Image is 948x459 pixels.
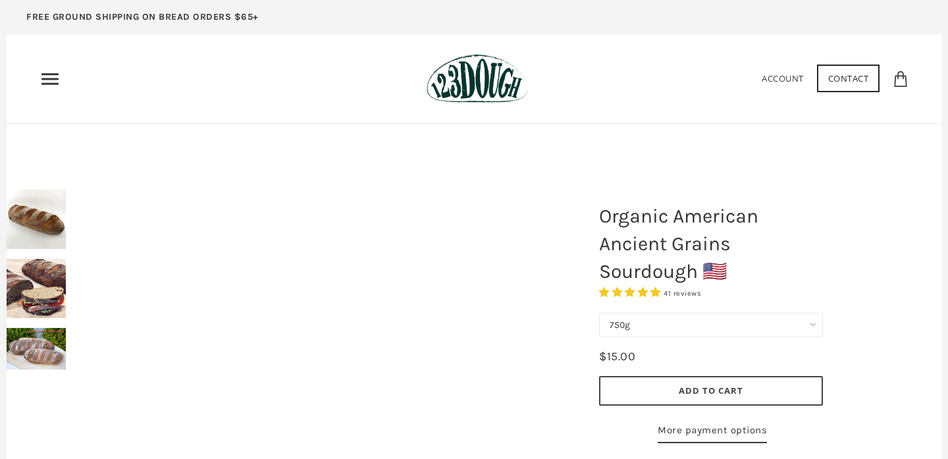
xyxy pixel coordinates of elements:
[679,385,743,396] span: Add to Cart
[427,54,527,103] img: 123Dough Bakery
[26,10,259,24] p: FREE GROUND SHIPPING ON BREAD ORDERS $65+
[599,286,664,298] span: 4.93 stars
[817,65,880,92] a: Contact
[589,196,833,292] h1: Organic American Ancient Grains Sourdough 🇺🇸
[599,376,823,406] button: Add to Cart
[7,190,66,249] img: Organic American Ancient Grains Sourdough 🇺🇸
[7,328,66,369] img: Organic American Ancient Grains Sourdough 🇺🇸
[762,72,804,84] a: Account
[7,7,278,34] a: FREE GROUND SHIPPING ON BREAD ORDERS $65+
[599,347,635,366] div: $15.00
[39,68,61,90] nav: Primary
[7,259,66,318] img: Organic American Ancient Grains Sourdough 🇺🇸
[664,289,701,298] span: 41 reviews
[658,422,767,443] a: More payment options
